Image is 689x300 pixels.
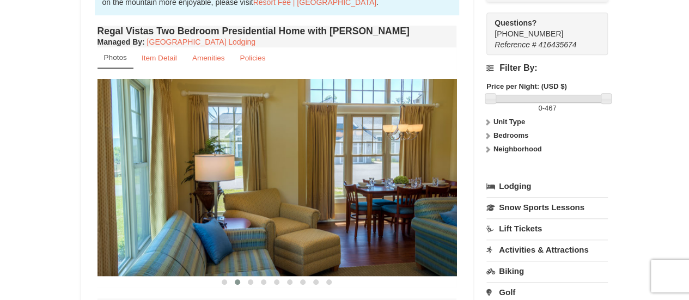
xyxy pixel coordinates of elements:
h4: Regal Vistas Two Bedroom Presidential Home with [PERSON_NAME] [97,26,457,36]
a: Lift Tickets [486,218,608,238]
a: Lodging [486,176,608,196]
strong: Price per Night: (USD $) [486,82,566,90]
span: Reference # [495,40,536,49]
span: Managed By [97,38,142,46]
img: 18876286-48-7d589513.jpg [97,79,457,275]
a: Photos [97,47,133,69]
span: [PHONE_NUMBER] [495,17,588,38]
a: Biking [486,261,608,281]
label: - [486,103,608,114]
a: Amenities [185,47,232,69]
a: Policies [233,47,272,69]
span: 0 [538,104,542,112]
a: [GEOGRAPHIC_DATA] Lodging [147,38,255,46]
strong: Unit Type [493,118,525,126]
strong: : [97,38,145,46]
strong: Questions? [495,19,536,27]
span: 467 [545,104,557,112]
strong: Bedrooms [493,131,528,139]
a: Item Detail [135,47,184,69]
small: Photos [104,53,127,62]
small: Item Detail [142,54,177,62]
h4: Filter By: [486,63,608,73]
small: Amenities [192,54,225,62]
strong: Neighborhood [493,145,542,153]
small: Policies [240,54,265,62]
a: Activities & Attractions [486,240,608,260]
a: Snow Sports Lessons [486,197,608,217]
span: 416435674 [538,40,576,49]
